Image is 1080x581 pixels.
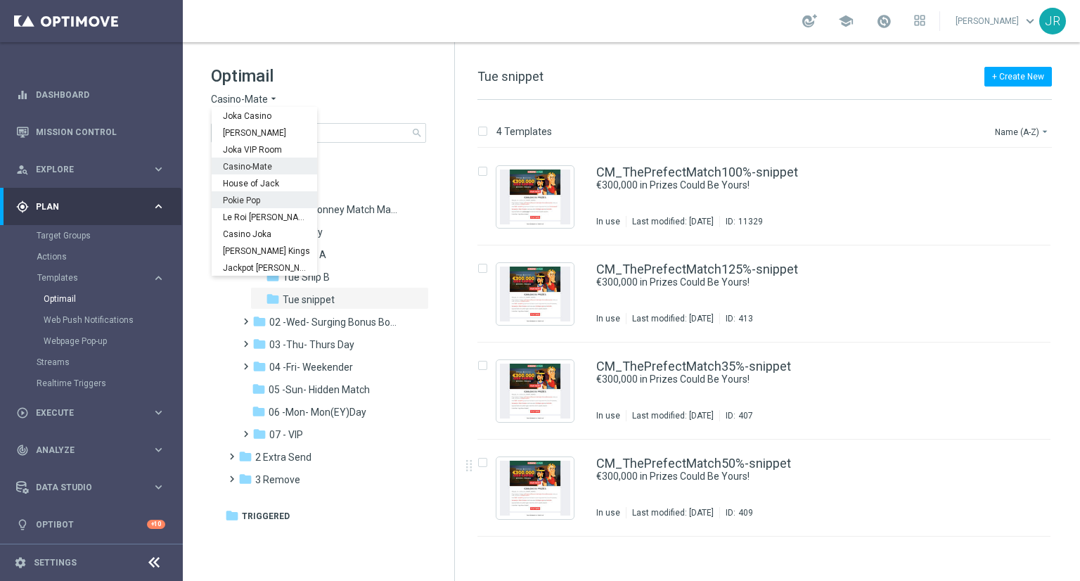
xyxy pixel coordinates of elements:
span: 01 -Tue- Monney Match Maker [269,203,402,216]
a: CM_ThePrefectMatch50%-snippet [596,457,791,470]
div: ID: [719,313,753,324]
div: In use [596,313,620,324]
span: 2 Extra Send [255,451,311,464]
div: €300,000 in Prizes Could Be Yours! [596,276,991,289]
a: €300,000 in Prizes Could Be Yours! [596,470,959,483]
a: Actions [37,251,146,262]
div: 407 [738,410,753,421]
div: Last modified: [DATE] [626,313,719,324]
i: settings [14,556,27,569]
button: person_search Explore keyboard_arrow_right [15,164,166,175]
i: folder [238,472,252,486]
a: Web Push Notifications [44,314,146,326]
span: Triggered [242,510,290,523]
a: Optibot [36,506,147,543]
button: Data Studio keyboard_arrow_right [15,482,166,493]
a: [PERSON_NAME]keyboard_arrow_down [954,11,1039,32]
img: 413.jpeg [500,267,570,321]
p: 4 Templates [496,125,552,138]
i: lightbulb [16,518,29,531]
i: folder [252,404,266,419]
span: Explore [36,165,152,174]
div: Last modified: [DATE] [626,410,719,421]
div: ID: [719,410,753,421]
i: folder [266,292,280,306]
span: Data Studio [36,483,152,492]
img: 11329.jpeg [500,170,570,224]
span: Casino-Mate [211,93,268,106]
div: Last modified: [DATE] [626,216,719,227]
div: lightbulb Optibot +10 [15,519,166,530]
a: Optimail [44,293,146,305]
img: 407.jpeg [500,364,570,419]
span: keyboard_arrow_down [1022,13,1038,29]
div: Target Groups [37,225,181,246]
a: €300,000 in Prizes Could Be Yours! [596,373,959,386]
a: Realtime Triggers [37,378,146,389]
span: Analyze [36,446,152,454]
div: JR [1039,8,1066,34]
span: 3 Remove [255,473,300,486]
div: Last modified: [DATE] [626,507,719,518]
div: Streams [37,352,181,373]
button: equalizer Dashboard [15,89,166,101]
div: Actions [37,246,181,267]
div: Dashboard [16,76,165,113]
button: Casino-Mate arrow_drop_down [211,93,279,106]
div: Data Studio [16,481,152,494]
div: Templates [37,274,152,282]
span: 03 -Thu- Thurs Day [269,338,354,351]
div: €300,000 in Prizes Could Be Yours! [596,373,991,386]
div: Press SPACE to select this row. [463,343,1077,440]
h1: Optimail [211,65,426,87]
div: Press SPACE to select this row. [463,440,1077,537]
img: 409.jpeg [500,461,570,516]
input: Search Template [211,123,426,143]
span: school [838,13,854,29]
div: Analyze [16,444,152,456]
div: Webpage Pop-up [44,331,181,352]
span: Tue snippet [283,293,335,306]
span: Plan [36,203,152,211]
div: +10 [147,520,165,529]
i: folder [266,269,280,283]
div: 11329 [738,216,763,227]
a: Target Groups [37,230,146,241]
a: CM_ThePrefectMatch125%-snippet [596,263,798,276]
span: search [411,127,423,139]
span: Tue Snip B [283,271,330,283]
div: Execute [16,407,152,419]
div: In use [596,410,620,421]
i: folder [252,382,266,396]
span: 02 -Wed- Surging Bonus Booster [269,316,402,328]
i: track_changes [16,444,29,456]
a: €300,000 in Prizes Could Be Yours! [596,179,959,192]
div: Realtime Triggers [37,373,181,394]
div: Press SPACE to select this row. [463,245,1077,343]
div: Templates [37,267,181,352]
i: person_search [16,163,29,176]
a: CM_ThePrefectMatch100%-snippet [596,166,798,179]
div: 413 [738,313,753,324]
button: play_circle_outline Execute keyboard_arrow_right [15,407,166,419]
button: track_changes Analyze keyboard_arrow_right [15,445,166,456]
i: keyboard_arrow_right [152,443,165,456]
div: Web Push Notifications [44,309,181,331]
div: Optibot [16,506,165,543]
i: folder [238,449,252,464]
button: gps_fixed Plan keyboard_arrow_right [15,201,166,212]
i: folder [225,509,239,523]
div: In use [596,507,620,518]
i: keyboard_arrow_right [152,480,165,494]
i: folder [252,314,266,328]
a: Webpage Pop-up [44,336,146,347]
a: €300,000 in Prizes Could Be Yours! [596,276,959,289]
div: 409 [738,507,753,518]
a: Streams [37,357,146,368]
a: Mission Control [36,113,165,151]
i: folder [252,427,266,441]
